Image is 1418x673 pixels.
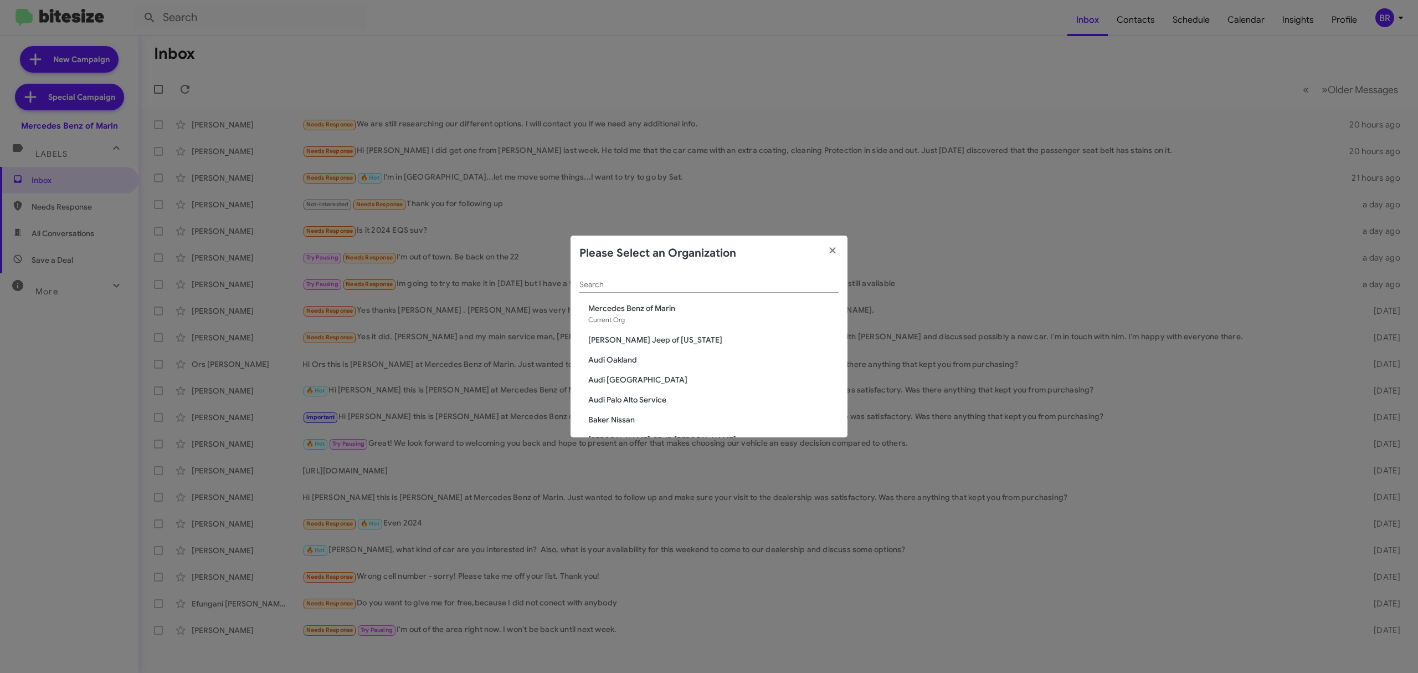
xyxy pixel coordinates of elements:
span: Audi [GEOGRAPHIC_DATA] [588,374,839,385]
span: Audi Palo Alto Service [588,394,839,405]
span: [PERSON_NAME] CDJR [PERSON_NAME] [588,434,839,445]
span: Audi Oakland [588,354,839,365]
span: Mercedes Benz of Marin [588,303,839,314]
span: [PERSON_NAME] Jeep of [US_STATE] [588,334,839,345]
span: Baker Nissan [588,414,839,425]
span: Current Org [588,315,625,324]
h2: Please Select an Organization [579,244,736,262]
